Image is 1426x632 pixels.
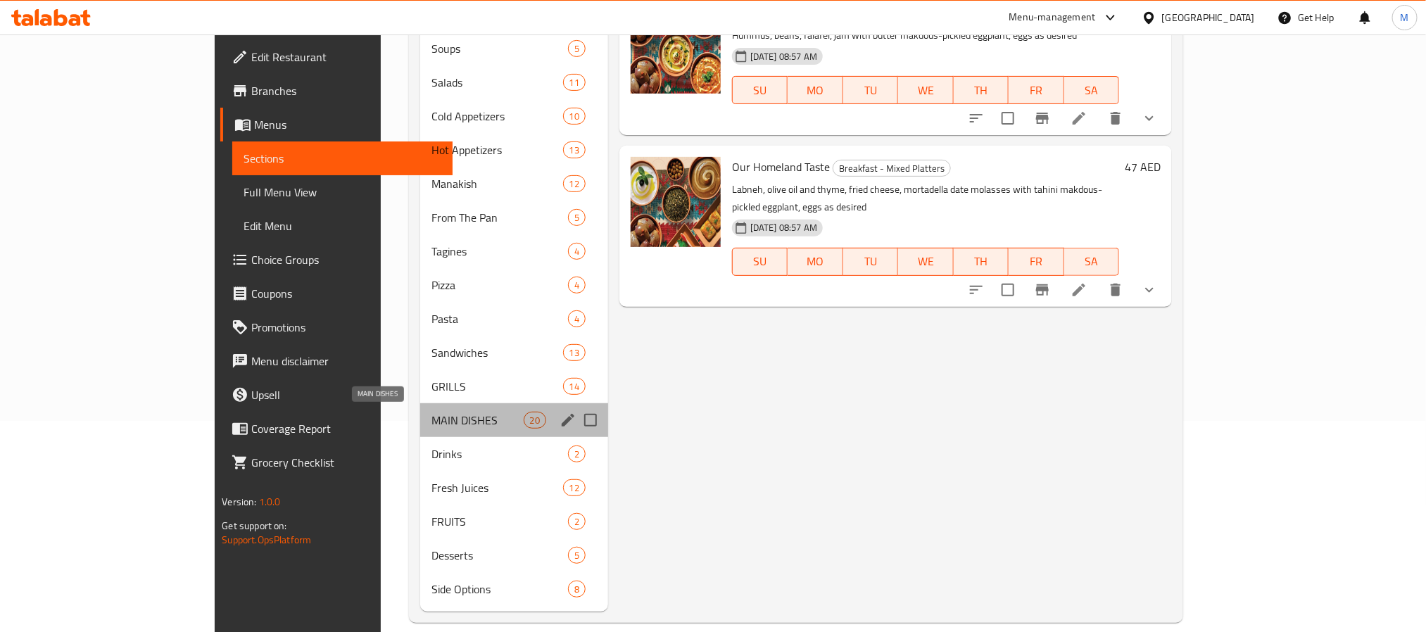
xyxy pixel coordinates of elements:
[843,248,898,276] button: TU
[849,80,892,101] span: TU
[569,515,585,529] span: 2
[220,344,453,378] a: Menu disclaimer
[898,76,953,104] button: WE
[1099,101,1132,135] button: delete
[568,310,586,327] div: items
[420,268,608,302] div: Pizza4
[431,310,568,327] span: Pasta
[431,344,563,361] span: Sandwiches
[524,414,545,427] span: 20
[420,201,608,234] div: From The Pan5
[564,177,585,191] span: 12
[220,74,453,108] a: Branches
[732,27,1119,44] p: Hummus, beans, falafel, jam with butter makdous-pickled eggplant, eggs as desired
[738,80,782,101] span: SU
[788,248,843,276] button: MO
[959,101,993,135] button: sort-choices
[563,344,586,361] div: items
[431,445,568,462] span: Drinks
[232,209,453,243] a: Edit Menu
[1071,282,1087,298] a: Edit menu item
[431,581,568,598] span: Side Options
[431,547,568,564] span: Desserts
[232,175,453,209] a: Full Menu View
[1070,80,1113,101] span: SA
[1026,101,1059,135] button: Branch-specific-item
[431,412,524,429] span: MAIN DISHES
[431,479,563,496] span: Fresh Juices
[1141,110,1158,127] svg: Show Choices
[569,583,585,596] span: 8
[1162,10,1255,25] div: [GEOGRAPHIC_DATA]
[568,513,586,530] div: items
[569,549,585,562] span: 5
[1064,248,1119,276] button: SA
[431,277,568,293] span: Pizza
[431,74,563,91] span: Salads
[568,40,586,57] div: items
[732,181,1119,216] p: Labneh, olive oil and thyme, fried cheese, mortadella date molasses with tahini makdous-pickled e...
[431,513,568,530] span: FRUITS
[258,493,280,511] span: 1.0.0
[251,319,441,336] span: Promotions
[524,412,546,429] div: items
[563,141,586,158] div: items
[959,80,1003,101] span: TH
[420,336,608,369] div: Sandwiches13
[563,378,586,395] div: items
[569,245,585,258] span: 4
[563,74,586,91] div: items
[568,209,586,226] div: items
[898,248,953,276] button: WE
[244,217,441,234] span: Edit Menu
[431,378,563,395] span: GRILLS
[222,531,311,549] a: Support.OpsPlatform
[732,156,830,177] span: Our Homeland Taste
[843,76,898,104] button: TU
[431,209,568,226] span: From The Pan
[564,110,585,123] span: 10
[420,65,608,99] div: Salads11
[849,251,892,272] span: TU
[431,175,563,192] span: Manakish
[833,160,950,177] span: Breakfast - Mixed Platters
[631,157,721,247] img: Our Homeland Taste
[564,76,585,89] span: 11
[420,133,608,167] div: Hot Appetizers13
[1132,273,1166,307] button: show more
[793,80,837,101] span: MO
[732,248,788,276] button: SU
[431,243,568,260] span: Tagines
[222,517,286,535] span: Get support on:
[1026,273,1059,307] button: Branch-specific-item
[431,141,563,158] span: Hot Appetizers
[1009,248,1064,276] button: FR
[568,445,586,462] div: items
[557,410,579,431] button: edit
[220,108,453,141] a: Menus
[232,141,453,175] a: Sections
[568,243,586,260] div: items
[420,538,608,572] div: Desserts5
[1141,282,1158,298] svg: Show Choices
[220,412,453,445] a: Coverage Report
[420,234,608,268] div: Tagines4
[1009,9,1096,26] div: Menu-management
[1064,76,1119,104] button: SA
[251,420,441,437] span: Coverage Report
[220,378,453,412] a: Upsell
[788,76,843,104] button: MO
[954,76,1009,104] button: TH
[420,505,608,538] div: FRUITS2
[420,99,608,133] div: Cold Appetizers10
[1014,251,1058,272] span: FR
[220,243,453,277] a: Choice Groups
